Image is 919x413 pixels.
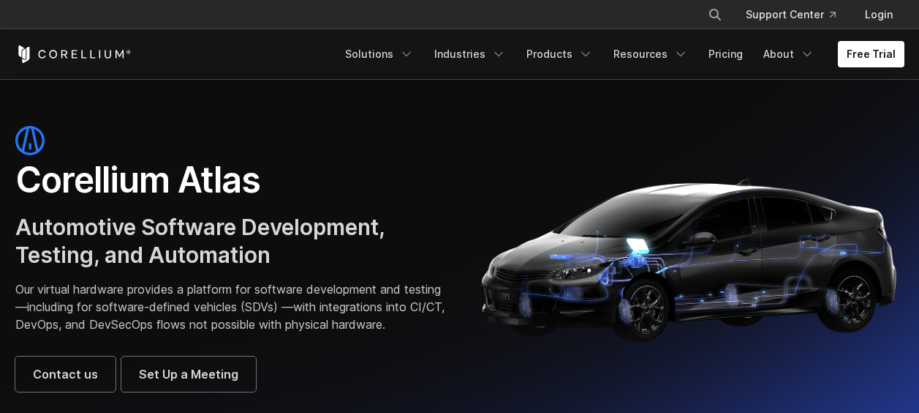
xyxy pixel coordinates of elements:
a: Support Center [734,1,847,28]
a: Solutions [336,41,423,67]
a: Corellium Home [15,45,132,63]
p: Our virtual hardware provides a platform for software development and testing—including for softw... [15,280,445,333]
a: Contact us [15,357,116,392]
a: Free Trial [838,41,904,67]
div: Navigation Menu [336,41,904,67]
span: Automotive Software Development, Testing, and Automation [15,214,385,268]
img: atlas-icon [15,126,45,155]
a: Industries [426,41,515,67]
a: Products [518,41,602,67]
a: Set Up a Meeting [121,357,256,392]
a: Pricing [700,41,752,67]
button: Search [702,1,728,28]
span: Set Up a Meeting [139,365,238,383]
h1: Corellium Atlas [15,158,445,202]
div: Navigation Menu [690,1,904,28]
a: Resources [605,41,697,67]
a: Login [853,1,904,28]
img: Corellium_Hero_Atlas_Header [474,167,904,350]
a: About [755,41,823,67]
span: Contact us [33,365,98,383]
